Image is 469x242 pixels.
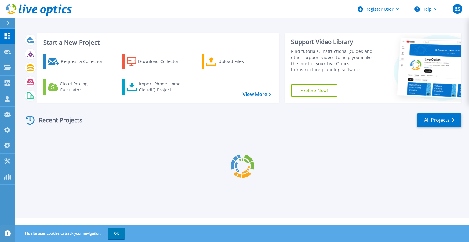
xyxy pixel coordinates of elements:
[17,228,125,239] span: This site uses cookies to track your navigation.
[139,81,187,93] div: Import Phone Home CloudIQ Project
[122,54,191,69] a: Download Collector
[454,6,460,11] span: BS
[61,55,110,68] div: Request a Collection
[108,228,125,239] button: OK
[218,55,267,68] div: Upload Files
[24,113,91,128] div: Recent Projects
[43,79,111,95] a: Cloud Pricing Calculator
[417,113,461,127] a: All Projects
[43,39,271,46] h3: Start a New Project
[291,48,380,73] div: Find tutorials, instructional guides and other support videos to help you make the most of your L...
[60,81,109,93] div: Cloud Pricing Calculator
[291,38,380,46] div: Support Video Library
[243,91,271,97] a: View More
[202,54,270,69] a: Upload Files
[138,55,187,68] div: Download Collector
[291,84,337,97] a: Explore Now!
[43,54,111,69] a: Request a Collection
